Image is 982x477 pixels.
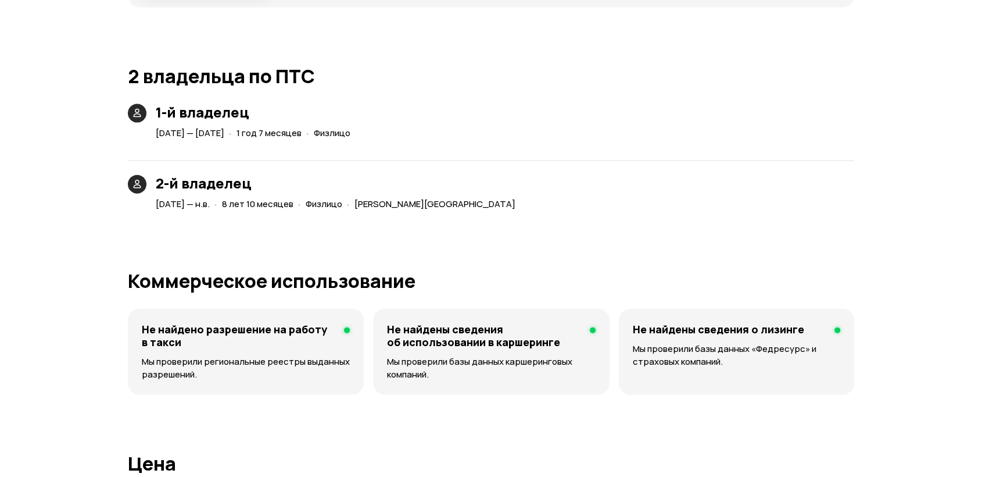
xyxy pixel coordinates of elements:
span: [DATE] — [DATE] [156,127,224,139]
p: Мы проверили региональные реестры выданных разрешений. [142,355,350,381]
p: Мы проверили базы данных каршеринговых компаний. [387,355,595,381]
h4: Не найдены сведения о лизинге [633,323,804,336]
h4: Не найдены сведения об использовании в каршеринге [387,323,580,348]
h1: Цена [128,453,854,474]
span: · [229,123,232,143]
span: Физлицо [314,127,350,139]
span: [PERSON_NAME][GEOGRAPHIC_DATA] [354,198,515,210]
span: · [214,194,217,213]
span: 8 лет 10 месяцев [222,198,293,210]
h1: 2 владельца по ПТС [128,66,854,87]
h1: Коммерческое использование [128,270,854,291]
h3: 1-й владелец [156,104,355,120]
h3: 2-й владелец [156,175,520,191]
span: 1 год 7 месяцев [236,127,302,139]
span: · [306,123,309,143]
span: [DATE] — н.в. [156,198,210,210]
span: · [347,194,350,213]
p: Мы проверили базы данных «Федресурс» и страховых компаний. [633,343,840,368]
span: Физлицо [306,198,342,210]
span: · [298,194,301,213]
h4: Не найдено разрешение на работу в такси [142,323,335,348]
